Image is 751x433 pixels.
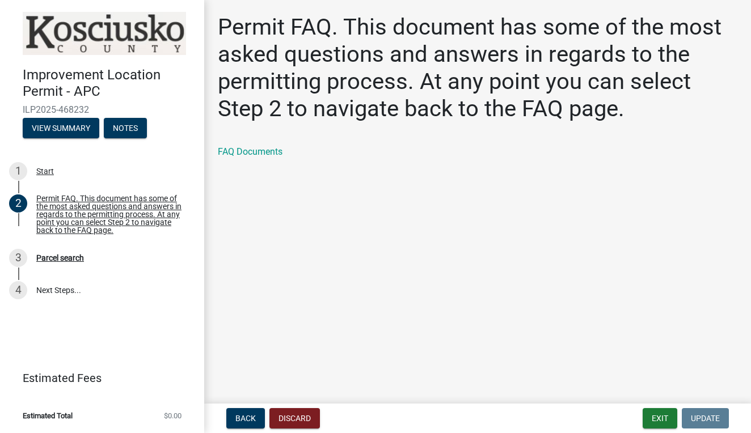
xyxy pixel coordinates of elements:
[9,281,27,299] div: 4
[9,194,27,213] div: 2
[218,146,282,157] a: FAQ Documents
[218,14,737,122] h1: Permit FAQ. This document has some of the most asked questions and answers in regards to the perm...
[226,408,265,428] button: Back
[9,162,27,180] div: 1
[23,118,99,138] button: View Summary
[23,412,73,419] span: Estimated Total
[23,12,186,55] img: Kosciusko County, Indiana
[9,249,27,267] div: 3
[23,67,195,100] h4: Improvement Location Permit - APC
[104,118,147,138] button: Notes
[104,124,147,133] wm-modal-confirm: Notes
[23,104,182,115] span: ILP2025-468232
[9,367,186,389] a: Estimated Fees
[682,408,729,428] button: Update
[164,412,182,419] span: $0.00
[23,124,99,133] wm-modal-confirm: Summary
[36,194,186,234] div: Permit FAQ. This document has some of the most asked questions and answers in regards to the perm...
[235,414,256,423] span: Back
[269,408,320,428] button: Discard
[643,408,677,428] button: Exit
[36,167,54,175] div: Start
[36,254,84,262] div: Parcel search
[691,414,720,423] span: Update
